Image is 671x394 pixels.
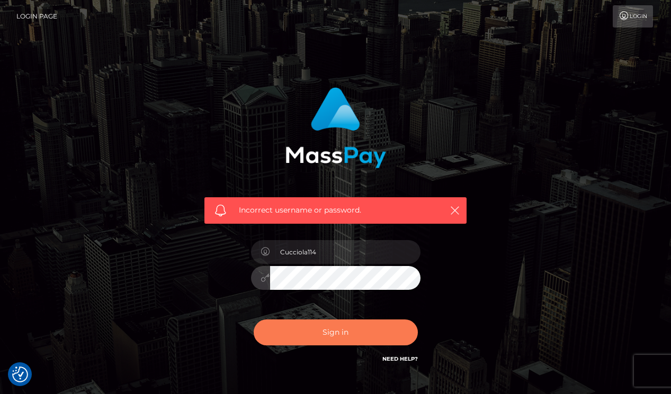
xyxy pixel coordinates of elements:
[285,87,386,168] img: MassPay Login
[239,205,432,216] span: Incorrect username or password.
[613,5,653,28] a: Login
[382,355,418,362] a: Need Help?
[254,319,418,345] button: Sign in
[16,5,57,28] a: Login Page
[12,366,28,382] button: Consent Preferences
[270,240,421,264] input: Username...
[12,366,28,382] img: Revisit consent button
